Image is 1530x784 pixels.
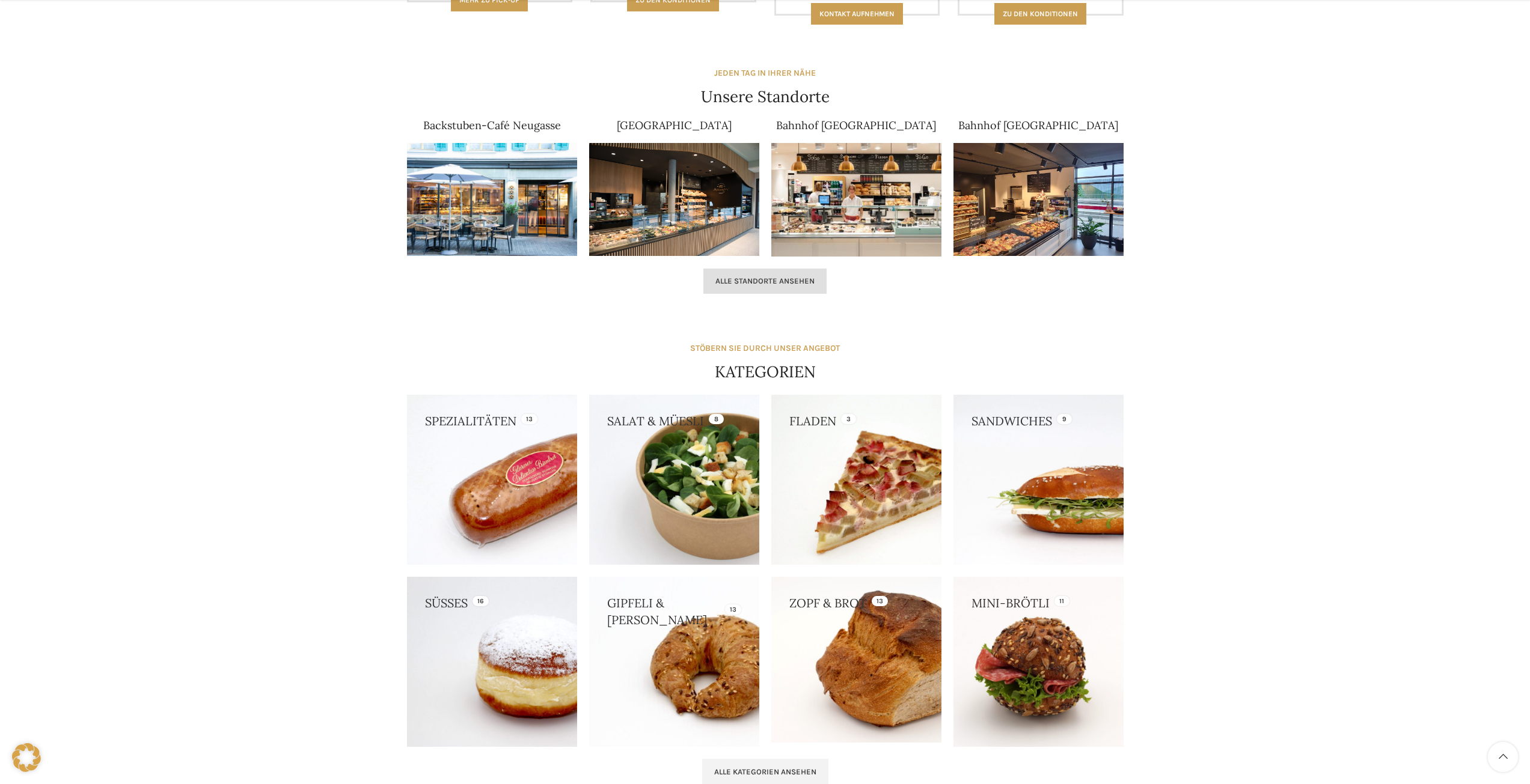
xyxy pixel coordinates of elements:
[423,118,561,132] a: Backstuben-Café Neugasse
[715,361,816,383] h4: KATEGORIEN
[690,342,840,355] div: STÖBERN SIE DURCH UNSER ANGEBOT
[715,276,815,286] span: Alle Standorte ansehen
[714,767,816,777] span: Alle Kategorien ansehen
[958,118,1118,132] a: Bahnhof [GEOGRAPHIC_DATA]
[1003,10,1078,18] span: Zu den konditionen
[714,67,816,80] div: JEDEN TAG IN IHRER NÄHE
[702,759,828,784] a: Alle Kategorien ansehen
[819,10,895,18] span: Kontakt aufnehmen
[1488,742,1518,772] a: Scroll to top button
[776,118,936,132] a: Bahnhof [GEOGRAPHIC_DATA]
[617,118,732,132] a: [GEOGRAPHIC_DATA]
[811,3,903,25] a: Kontakt aufnehmen
[994,3,1086,25] a: Zu den konditionen
[703,269,827,294] a: Alle Standorte ansehen
[701,86,830,108] h4: Unsere Standorte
